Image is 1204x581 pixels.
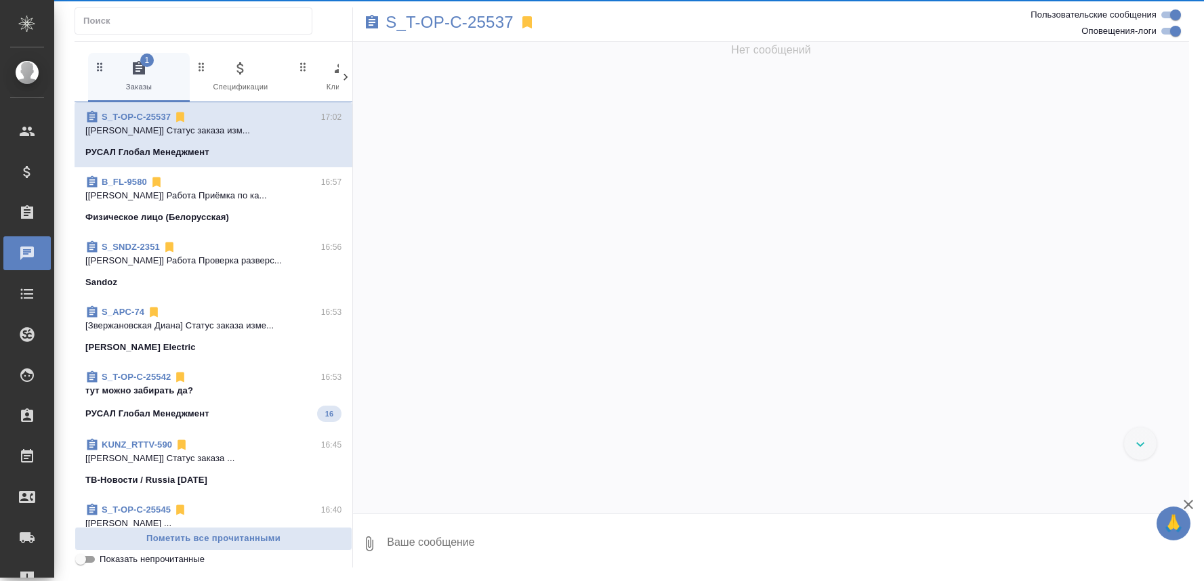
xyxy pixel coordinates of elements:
p: [Звержановская Диана] Статус заказа изме... [85,319,341,332]
div: S_T-OP-C-2554216:53тут можно забирать да?РУСАЛ Глобал Менеджмент16 [75,362,352,430]
span: 1 [140,53,154,67]
p: Sandoz [85,276,117,289]
p: ТВ-Новости / Russia [DATE] [85,473,207,487]
div: B_FL-958016:57[[PERSON_NAME]] Работа Приёмка по ка...Физическое лицо (Белорусская) [75,167,352,232]
button: Пометить все прочитанными [75,527,352,551]
input: Поиск [83,12,312,30]
p: РУСАЛ Глобал Менеджмент [85,146,209,159]
svg: Отписаться [173,370,187,384]
span: Пометить все прочитанными [82,531,345,546]
p: 16:53 [321,305,342,319]
div: S_T-OP-C-2554516:40[[PERSON_NAME] ...РУСАЛ Глобал Менеджмент [75,495,352,560]
svg: Отписаться [147,305,161,319]
svg: Отписаться [163,240,176,254]
p: 16:56 [321,240,342,254]
div: S_T-OP-C-2553717:02[[PERSON_NAME]] Статус заказа изм...РУСАЛ Глобал Менеджмент [75,102,352,167]
a: S_T-OP-C-25537 [386,16,514,29]
span: Пользовательские сообщения [1031,8,1157,22]
a: S_T-OP-C-25542 [102,372,171,382]
a: S_T-OP-C-25545 [102,504,171,515]
svg: Зажми и перетащи, чтобы поменять порядок вкладок [297,60,310,73]
svg: Отписаться [173,503,187,517]
p: [[PERSON_NAME]] Работа Проверка разверс... [85,254,341,267]
svg: Отписаться [175,438,188,452]
span: 16 [317,407,341,421]
p: [[PERSON_NAME] ... [85,517,341,530]
p: РУСАЛ Глобал Менеджмент [85,407,209,421]
svg: Зажми и перетащи, чтобы поменять порядок вкладок [195,60,208,73]
div: S_APC-7416:53[Звержановская Диана] Статус заказа изме...[PERSON_NAME] Electric [75,297,352,362]
button: 🙏 [1157,507,1190,540]
p: 16:53 [321,370,342,384]
svg: Отписаться [150,175,163,189]
p: 16:57 [321,175,342,189]
p: [[PERSON_NAME]] Статус заказа изм... [85,124,341,137]
a: B_FL-9580 [102,177,147,187]
span: Показать непрочитанные [100,553,205,566]
p: 16:45 [321,438,342,452]
svg: Отписаться [173,110,187,124]
span: Заказы [94,60,184,93]
a: S_APC-74 [102,307,144,317]
p: 17:02 [321,110,342,124]
p: [PERSON_NAME] Electric [85,341,196,354]
p: Физическое лицо (Белорусская) [85,211,229,224]
p: тут можно забирать да? [85,384,341,397]
p: 16:40 [321,503,342,517]
span: Нет сообщений [731,42,811,58]
p: [[PERSON_NAME]] Статус заказа ... [85,452,341,465]
span: Оповещения-логи [1081,24,1157,38]
a: KUNZ_RTTV-590 [102,439,172,450]
div: S_SNDZ-235116:56[[PERSON_NAME]] Работа Проверка разверс...Sandoz [75,232,352,297]
p: [[PERSON_NAME]] Работа Приёмка по ка... [85,189,341,202]
span: Спецификации [195,60,286,93]
svg: Зажми и перетащи, чтобы поменять порядок вкладок [94,60,106,73]
a: S_SNDZ-2351 [102,242,160,252]
a: S_T-OP-C-25537 [102,112,171,122]
span: 🙏 [1162,509,1185,538]
div: KUNZ_RTTV-59016:45[[PERSON_NAME]] Статус заказа ...ТВ-Новости / Russia [DATE] [75,430,352,495]
span: Клиенты [297,60,388,93]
